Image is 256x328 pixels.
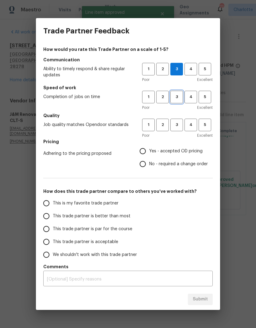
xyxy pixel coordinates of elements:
[142,119,155,131] button: 1
[43,94,132,100] span: Completion of jobs on time
[170,119,183,131] button: 3
[43,113,213,119] h5: Quality
[184,119,197,131] button: 4
[185,66,196,73] span: 4
[156,91,169,103] button: 2
[43,27,130,35] h3: Trade Partner Feedback
[143,93,154,101] span: 1
[199,121,211,128] span: 5
[170,91,183,103] button: 3
[199,93,211,101] span: 5
[53,200,118,207] span: This is my favorite trade partner
[199,119,211,131] button: 5
[197,132,213,139] span: Excellent
[171,93,182,101] span: 3
[53,226,132,232] span: This trade partner is par for the course
[149,161,208,167] span: No - required a change order
[157,121,168,128] span: 2
[157,66,168,73] span: 2
[157,93,168,101] span: 2
[156,63,169,75] button: 2
[184,91,197,103] button: 4
[43,188,213,194] h5: How does this trade partner compare to others you’ve worked with?
[142,77,149,83] span: Poor
[53,239,118,245] span: This trade partner is acceptable
[197,77,213,83] span: Excellent
[171,121,182,128] span: 3
[142,91,155,103] button: 1
[43,66,132,78] span: Ability to timely respond & share regular updates
[43,46,213,52] h4: How would you rate this Trade Partner on a scale of 1-5?
[43,139,213,145] h5: Pricing
[43,264,213,270] h5: Comments
[149,148,203,154] span: Yes - accepted OD pricing
[199,91,211,103] button: 5
[142,105,149,111] span: Poor
[170,63,183,75] button: 3
[143,66,154,73] span: 1
[199,66,211,73] span: 5
[156,119,169,131] button: 2
[199,63,211,75] button: 5
[184,63,197,75] button: 4
[43,85,213,91] h5: Speed of work
[197,105,213,111] span: Excellent
[185,121,196,128] span: 4
[43,151,130,157] span: Adhering to the pricing proposed
[142,132,149,139] span: Poor
[171,66,183,73] span: 3
[143,121,154,128] span: 1
[185,93,196,101] span: 4
[43,122,132,128] span: Job quality matches Opendoor standards
[142,63,155,75] button: 1
[53,252,137,258] span: We shouldn't work with this trade partner
[140,145,213,170] div: Pricing
[53,213,130,219] span: This trade partner is better than most
[43,57,213,63] h5: Communication
[43,197,213,261] div: How does this trade partner compare to others you’ve worked with?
